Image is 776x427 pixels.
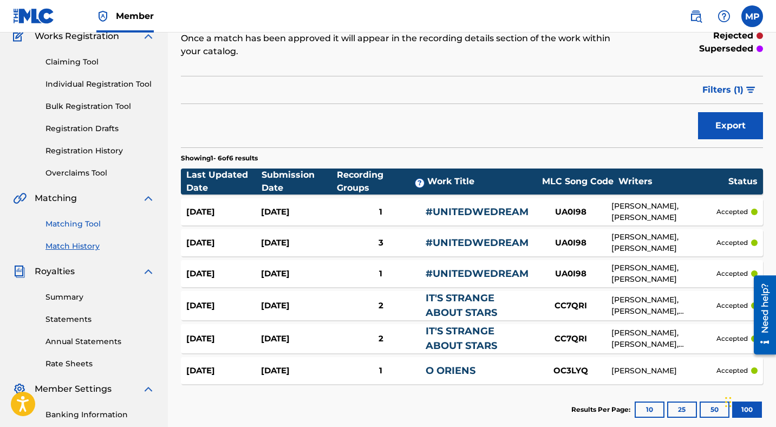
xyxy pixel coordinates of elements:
img: expand [142,30,155,43]
button: 25 [667,402,697,418]
a: Overclaims Tool [45,167,155,179]
div: Last Updated Date [186,169,262,195]
a: Registration History [45,145,155,157]
div: [DATE] [186,206,261,218]
a: #UNITEDWEDREAM [426,237,529,249]
iframe: Resource Center [746,271,776,359]
div: 2 [336,300,426,312]
img: search [689,10,702,23]
div: UA0I98 [530,268,611,280]
a: Summary [45,292,155,303]
a: #UNITEDWEDREAM [426,268,529,280]
a: Public Search [685,5,707,27]
div: 2 [336,333,426,345]
div: [DATE] [186,365,261,377]
div: Writers [618,175,728,188]
div: [PERSON_NAME], [PERSON_NAME] [611,231,716,254]
img: help [718,10,731,23]
span: Royalties [35,265,75,278]
img: expand [142,192,155,205]
div: [DATE] [261,365,336,377]
div: 1 [336,268,426,280]
p: accepted [716,334,748,344]
div: [DATE] [261,300,336,312]
img: Works Registration [13,30,27,43]
iframe: Chat Widget [722,375,776,427]
p: accepted [716,238,748,248]
a: Rate Sheets [45,358,155,370]
div: [PERSON_NAME], [PERSON_NAME] [611,200,716,223]
div: 1 [336,365,426,377]
a: Claiming Tool [45,56,155,68]
img: expand [142,383,155,396]
div: Status [728,175,758,188]
div: [DATE] [261,206,336,218]
a: Individual Registration Tool [45,79,155,90]
img: expand [142,265,155,278]
div: [DATE] [186,268,261,280]
p: rejected [713,29,753,42]
div: CC7QRI [530,300,611,312]
a: O ORIENS [426,365,475,377]
img: Member Settings [13,383,26,396]
p: Results Per Page: [571,405,633,415]
div: User Menu [741,5,763,27]
p: accepted [716,366,748,376]
a: Matching Tool [45,218,155,230]
span: Member Settings [35,383,112,396]
span: Matching [35,192,77,205]
div: Work Title [427,175,537,188]
span: Works Registration [35,30,119,43]
a: #UNITEDWEDREAM [426,206,529,218]
p: Once a match has been approved it will appear in the recording details section of the work within... [181,32,629,58]
div: Submission Date [262,169,337,195]
a: Banking Information [45,409,155,420]
div: MLC Song Code [537,175,618,188]
button: 50 [700,402,729,418]
a: IT'S STRANGE ABOUT STARS [426,325,497,352]
img: Matching [13,192,27,205]
p: accepted [716,301,748,310]
a: Match History [45,241,155,252]
a: Bulk Registration Tool [45,101,155,112]
p: accepted [716,269,748,279]
div: [DATE] [186,300,261,312]
img: Top Rightsholder [96,10,109,23]
div: [PERSON_NAME], [PERSON_NAME] [611,262,716,285]
div: UA0I98 [530,206,611,218]
div: [PERSON_NAME], [PERSON_NAME], [PERSON_NAME] [611,327,716,350]
span: ? [415,179,424,187]
div: [DATE] [186,333,261,345]
div: Recording Groups [337,169,427,195]
div: [DATE] [186,237,261,249]
p: accepted [716,207,748,217]
div: OC3LYQ [530,365,611,377]
div: [PERSON_NAME] [611,365,716,377]
div: 1 [336,206,426,218]
div: [DATE] [261,268,336,280]
div: [DATE] [261,333,336,345]
button: 10 [635,402,664,418]
img: Royalties [13,265,26,278]
button: Export [698,112,763,139]
div: CC7QRI [530,333,611,345]
a: IT'S STRANGE ABOUT STARS [426,292,497,319]
div: 3 [336,237,426,249]
a: Statements [45,314,155,325]
div: Drag [725,386,732,418]
a: Registration Drafts [45,123,155,134]
img: filter [746,87,755,93]
div: Help [713,5,735,27]
p: Showing 1 - 6 of 6 results [181,153,258,163]
button: Filters (1) [696,76,763,103]
span: Filters ( 1 ) [702,83,744,96]
div: UA0I98 [530,237,611,249]
div: [PERSON_NAME], [PERSON_NAME], [PERSON_NAME] [611,294,716,317]
img: MLC Logo [13,8,55,24]
a: Annual Statements [45,336,155,347]
div: [DATE] [261,237,336,249]
span: Member [116,10,154,22]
